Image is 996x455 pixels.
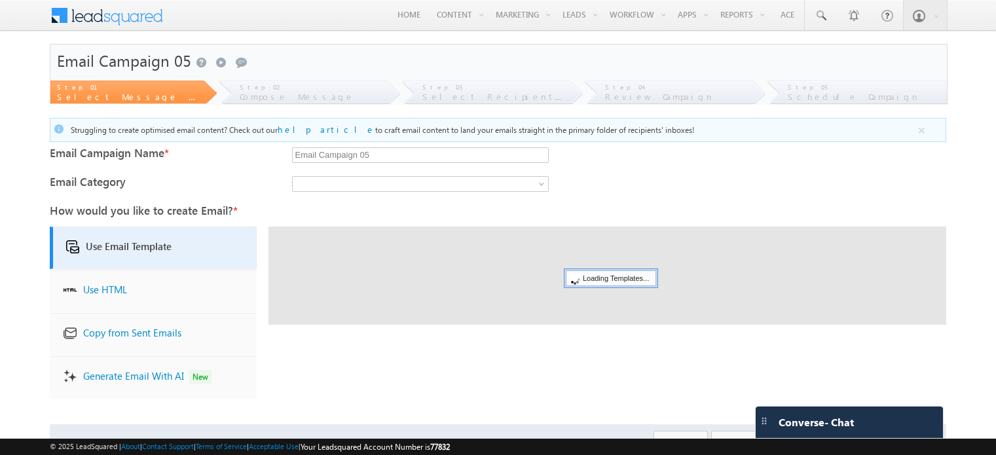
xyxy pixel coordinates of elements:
[86,240,172,255] div: Use Email Template
[54,124,64,134] img: info.svg
[57,83,95,91] span: Step 01
[83,327,181,342] div: Copy from Sent Emails
[142,442,194,450] a: Contact Support
[50,205,946,227] div: How would you like to create Email?
[422,91,638,102] span: Select Recipients and Tags
[605,91,714,102] span: Review Campaign
[50,227,257,269] a: Use Email Template
[57,91,246,102] span: Select Message Template
[121,442,140,450] a: About
[50,356,257,399] a: Generate Email With AINew
[430,442,450,452] span: 77832
[189,370,212,384] span: New
[278,124,375,135] a: help article
[301,442,450,452] span: Your Leadsquared Account Number is
[50,147,272,159] div: Email Campaign Name
[654,431,708,455] button: Cancel
[788,91,920,102] span: Schedule Campaign
[50,441,450,453] span: © 2025 LeadSquared | | | | |
[83,283,127,299] div: Use HTML
[50,270,257,312] a: Use HTML
[50,176,272,191] div: Email Category
[83,370,212,385] div: Generate Email With AI
[605,83,646,91] span: Step 04
[249,442,299,450] a: Acceptable Use
[566,270,656,286] div: Loading Templates...
[422,83,462,91] span: Step 03
[50,313,257,355] a: Copy from Sent Emails
[240,91,354,102] span: Compose Message
[711,431,793,455] button: Save and Exit
[240,83,280,91] span: Step 02
[788,83,832,91] span: Step 05
[196,442,247,450] a: Terms of Service
[54,124,923,136] div: Struggling to create optimised email content? Check out our to craft email content to land your e...
[779,416,854,428] span: Converse - Chat
[50,45,947,77] div: Email Campaign 05
[759,416,769,426] img: carter-drag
